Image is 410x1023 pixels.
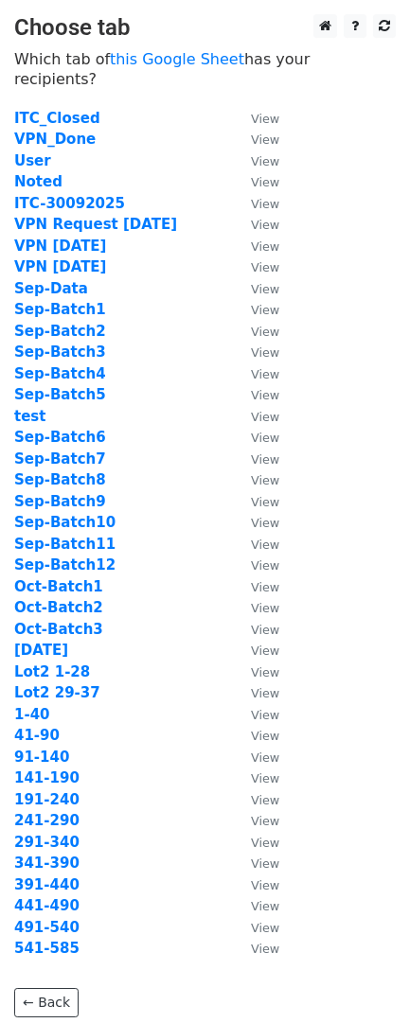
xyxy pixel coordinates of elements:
a: View [232,344,279,361]
a: Sep-Batch4 [14,365,106,382]
a: View [232,684,279,701]
small: View [251,644,279,658]
a: View [232,450,279,467]
a: Noted [14,173,62,190]
small: View [251,388,279,402]
strong: 441-490 [14,897,80,914]
a: test [14,408,45,425]
strong: 541-585 [14,940,80,957]
a: View [232,897,279,914]
a: Lot2 29-37 [14,684,100,701]
a: Oct-Batch1 [14,578,103,595]
a: Sep-Batch1 [14,301,106,318]
small: View [251,431,279,445]
small: View [251,921,279,935]
strong: Lot2 1-28 [14,663,90,680]
small: View [251,303,279,317]
a: Sep-Data [14,280,88,297]
a: View [232,110,279,127]
a: Oct-Batch2 [14,599,103,616]
a: View [232,727,279,744]
small: View [251,473,279,487]
a: View [232,536,279,553]
a: View [232,301,279,318]
small: View [251,495,279,509]
small: View [251,282,279,296]
a: View [232,514,279,531]
a: View [232,195,279,212]
a: 191-240 [14,791,80,808]
strong: Oct-Batch3 [14,621,103,638]
strong: VPN Request [DATE] [14,216,177,233]
strong: Sep-Batch8 [14,471,106,488]
a: View [232,812,279,829]
small: View [251,686,279,700]
small: View [251,665,279,679]
a: 91-140 [14,749,69,766]
small: View [251,856,279,871]
small: View [251,623,279,637]
small: View [251,132,279,147]
small: View [251,750,279,765]
strong: ITC_Closed [14,110,100,127]
small: View [251,878,279,892]
a: this Google Sheet [110,50,244,68]
a: 491-540 [14,919,80,936]
strong: User [14,152,51,169]
small: View [251,601,279,615]
a: View [232,365,279,382]
small: View [251,538,279,552]
a: [DATE] [14,642,68,659]
a: View [232,706,279,723]
strong: Sep-Batch12 [14,556,116,573]
a: View [232,408,279,425]
a: VPN [DATE] [14,258,106,275]
small: View [251,260,279,274]
a: Sep-Batch6 [14,429,106,446]
a: View [232,621,279,638]
small: View [251,516,279,530]
a: View [232,791,279,808]
a: Sep-Batch2 [14,323,106,340]
a: 1-40 [14,706,50,723]
a: View [232,855,279,872]
small: View [251,154,279,168]
strong: Sep-Batch3 [14,344,106,361]
a: View [232,173,279,190]
small: View [251,410,279,424]
a: Sep-Batch10 [14,514,116,531]
h3: Choose tab [14,14,396,42]
a: 391-440 [14,876,80,893]
a: View [232,280,279,297]
a: Sep-Batch11 [14,536,116,553]
small: View [251,452,279,467]
a: View [232,749,279,766]
a: Sep-Batch5 [14,386,106,403]
strong: VPN [DATE] [14,238,106,255]
a: View [232,238,279,255]
a: View [232,599,279,616]
a: Sep-Batch9 [14,493,106,510]
a: View [232,940,279,957]
strong: Sep-Batch7 [14,450,106,467]
small: View [251,325,279,339]
a: View [232,471,279,488]
a: View [232,152,279,169]
a: 41-90 [14,727,60,744]
a: View [232,216,279,233]
a: ← Back [14,988,79,1017]
small: View [251,367,279,381]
